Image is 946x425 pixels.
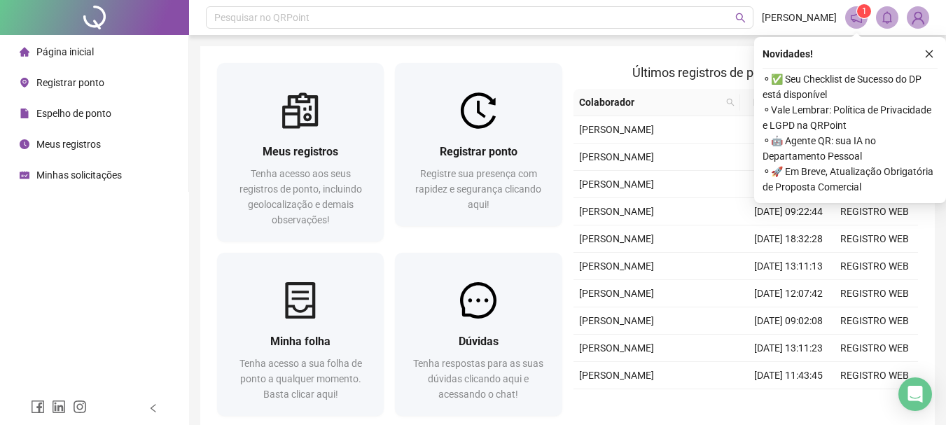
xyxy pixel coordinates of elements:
[763,46,813,62] span: Novidades !
[832,389,918,417] td: REGISTRO WEB
[20,170,29,180] span: schedule
[632,65,858,80] span: Últimos registros de ponto sincronizados
[579,95,721,110] span: Colaborador
[579,342,654,354] span: [PERSON_NAME]
[881,11,893,24] span: bell
[898,377,932,411] div: Open Intercom Messenger
[857,4,871,18] sup: 1
[832,253,918,280] td: REGISTRO WEB
[832,225,918,253] td: REGISTRO WEB
[907,7,928,28] img: 84418
[31,400,45,414] span: facebook
[740,89,823,116] th: Data/Hora
[763,71,938,102] span: ⚬ ✅ Seu Checklist de Sucesso do DP está disponível
[395,253,562,416] a: DúvidasTenha respostas para as suas dúvidas clicando aqui e acessando o chat!
[36,169,122,181] span: Minhas solicitações
[746,362,832,389] td: [DATE] 11:43:45
[20,109,29,118] span: file
[924,49,934,59] span: close
[579,206,654,217] span: [PERSON_NAME]
[73,400,87,414] span: instagram
[415,168,541,210] span: Registre sua presença com rapidez e segurança clicando aqui!
[862,6,867,16] span: 1
[579,179,654,190] span: [PERSON_NAME]
[832,307,918,335] td: REGISTRO WEB
[459,335,499,348] span: Dúvidas
[579,370,654,381] span: [PERSON_NAME]
[832,335,918,362] td: REGISTRO WEB
[36,77,104,88] span: Registrar ponto
[395,63,562,226] a: Registrar pontoRegistre sua presença com rapidez e segurança clicando aqui!
[746,198,832,225] td: [DATE] 09:22:44
[832,362,918,389] td: REGISTRO WEB
[763,164,938,195] span: ⚬ 🚀 Em Breve, Atualização Obrigatória de Proposta Comercial
[148,403,158,413] span: left
[579,151,654,162] span: [PERSON_NAME]
[746,171,832,198] td: [DATE] 12:02:01
[763,102,938,133] span: ⚬ Vale Lembrar: Política de Privacidade e LGPD na QRPoint
[579,315,654,326] span: [PERSON_NAME]
[36,46,94,57] span: Página inicial
[579,260,654,272] span: [PERSON_NAME]
[746,280,832,307] td: [DATE] 12:07:42
[413,358,543,400] span: Tenha respostas para as suas dúvidas clicando aqui e acessando o chat!
[746,95,807,110] span: Data/Hora
[746,253,832,280] td: [DATE] 13:11:13
[239,358,362,400] span: Tenha acesso a sua folha de ponto a qualquer momento. Basta clicar aqui!
[270,335,331,348] span: Minha folha
[20,139,29,149] span: clock-circle
[579,233,654,244] span: [PERSON_NAME]
[36,108,111,119] span: Espelho de ponto
[440,145,517,158] span: Registrar ponto
[762,10,837,25] span: [PERSON_NAME]
[217,63,384,242] a: Meus registrosTenha acesso aos seus registros de ponto, incluindo geolocalização e demais observa...
[239,168,362,225] span: Tenha acesso aos seus registros de ponto, incluindo geolocalização e demais observações!
[832,280,918,307] td: REGISTRO WEB
[20,47,29,57] span: home
[52,400,66,414] span: linkedin
[217,253,384,416] a: Minha folhaTenha acesso a sua folha de ponto a qualquer momento. Basta clicar aqui!
[746,389,832,417] td: [DATE] 08:37:38
[850,11,863,24] span: notification
[832,198,918,225] td: REGISTRO WEB
[36,139,101,150] span: Meus registros
[726,98,735,106] span: search
[20,78,29,88] span: environment
[735,13,746,23] span: search
[746,116,832,144] td: [DATE] 09:22:18
[263,145,338,158] span: Meus registros
[723,92,737,113] span: search
[579,124,654,135] span: [PERSON_NAME]
[746,335,832,362] td: [DATE] 13:11:23
[579,288,654,299] span: [PERSON_NAME]
[763,133,938,164] span: ⚬ 🤖 Agente QR: sua IA no Departamento Pessoal
[746,144,832,171] td: [DATE] 18:04:35
[746,225,832,253] td: [DATE] 18:32:28
[746,307,832,335] td: [DATE] 09:02:08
